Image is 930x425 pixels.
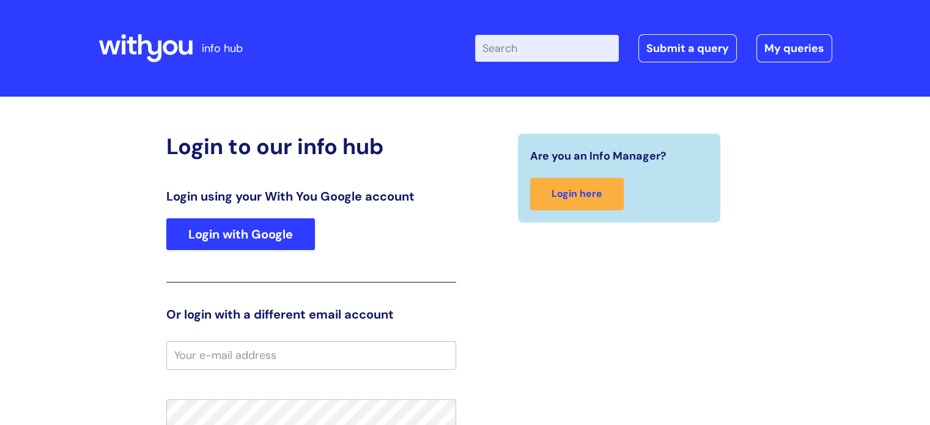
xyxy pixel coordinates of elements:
[638,34,737,62] a: Submit a query
[530,146,666,166] span: Are you an Info Manager?
[202,39,243,58] p: info hub
[530,178,624,210] a: Login here
[166,307,456,322] h3: Or login with a different email account
[166,133,456,160] h2: Login to our info hub
[166,341,456,369] input: Your e-mail address
[166,189,456,204] h3: Login using your With You Google account
[756,34,832,62] a: My queries
[166,218,315,250] a: Login with Google
[475,35,619,62] input: Search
